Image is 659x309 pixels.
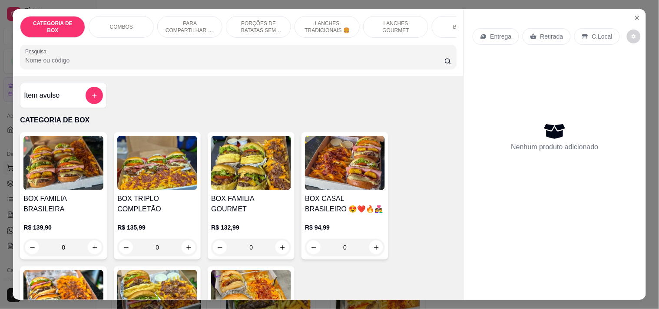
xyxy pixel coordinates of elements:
[511,142,599,152] p: Nenhum produto adicionado
[371,20,421,34] p: LANCHES GOURMET
[117,136,197,190] img: product-image
[110,23,133,30] p: COMBOS
[302,20,352,34] p: LANCHES TRADICIONAIS 🍔
[165,20,215,34] p: PARA COMPARTILHAR 🍔🍟
[23,223,103,232] p: R$ 139,90
[592,32,613,41] p: C.Local
[23,194,103,214] h4: BOX FAMILIA BRASILEIRA
[233,20,284,34] p: PORÇÕES DE BATATAS SEM FRESCURA 🍟🔥
[305,194,385,214] h4: BOX CASAL BRASILEIRO 😍❤️🔥👩‍❤️‍👨
[117,194,197,214] h4: BOX TRIPLO COMPLETÃO
[24,90,60,101] h4: Item avulso
[540,32,563,41] p: Retirada
[453,23,476,30] p: BEBIDAS
[490,32,512,41] p: Entrega
[305,136,385,190] img: product-image
[25,48,50,55] label: Pesquisa
[86,87,103,104] button: add-separate-item
[23,136,103,190] img: product-image
[211,136,291,190] img: product-image
[20,115,456,125] p: CATEGORIA DE BOX
[117,223,197,232] p: R$ 135,99
[211,194,291,214] h4: BOX FAMILIA GOURMET
[211,223,291,232] p: R$ 132,99
[305,223,385,232] p: R$ 94,99
[25,56,444,65] input: Pesquisa
[630,11,644,25] button: Close
[27,20,78,34] p: CATEGORIA DE BOX
[627,30,641,43] button: decrease-product-quantity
